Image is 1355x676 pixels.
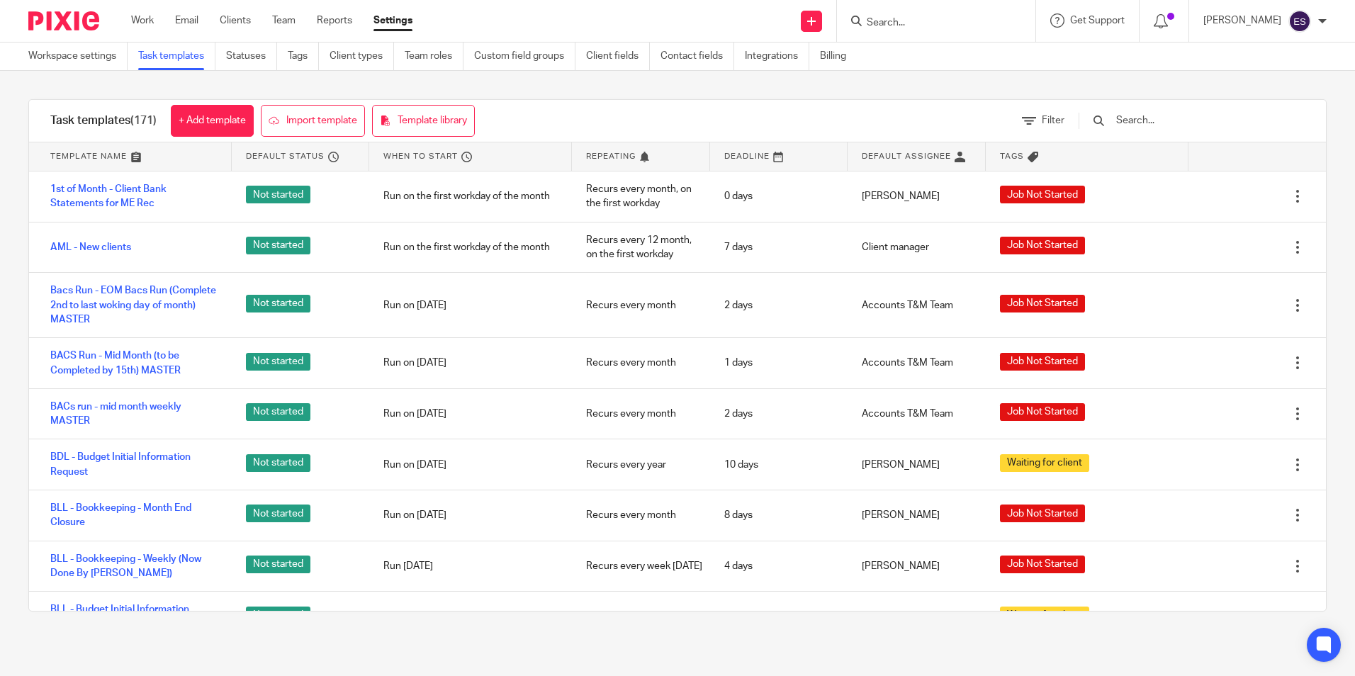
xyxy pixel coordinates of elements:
div: [PERSON_NAME] [848,179,985,214]
div: Recurs every 12 month, on the first workday [572,222,709,273]
a: BLL - Bookkeeping - Month End Closure [50,501,218,530]
div: [PERSON_NAME] [848,447,985,483]
div: Recurs every year [572,599,709,634]
span: Template name [50,150,127,162]
span: Filter [1042,116,1064,125]
p: [PERSON_NAME] [1203,13,1281,28]
a: Template library [372,105,475,137]
div: Run on [DATE] [369,345,572,381]
a: Custom field groups [474,43,575,70]
div: Client manager [848,230,985,265]
div: Run on [DATE] [369,599,572,634]
div: Run on [DATE] [369,497,572,533]
span: Waiting for client [1007,456,1082,470]
span: Not started [246,186,310,203]
img: svg%3E [1288,10,1311,33]
span: Job Not Started [1007,507,1078,521]
a: Settings [373,13,412,28]
input: Search... [1115,113,1280,128]
span: Not started [246,403,310,421]
a: Statuses [226,43,277,70]
a: 1st of Month - Client Bank Statements for ME Rec [50,182,218,211]
a: BLL - Bookkeeping - Weekly (Now Done By [PERSON_NAME]) [50,552,218,581]
a: AML - New clients [50,240,131,254]
div: 0 days [710,179,848,214]
a: BACs run - mid month weekly MASTER [50,400,218,429]
span: Not started [246,607,310,624]
div: Run on the first workday of the month [369,179,572,214]
div: 10 days [710,447,848,483]
span: Default assignee [862,150,951,162]
span: Waiting for client [1007,608,1082,622]
a: Task templates [138,43,215,70]
a: Email [175,13,198,28]
input: Search [865,17,993,30]
h1: Task templates [50,113,157,128]
div: [PERSON_NAME] [848,599,985,634]
div: Recurs every week [DATE] [572,548,709,584]
a: Reports [317,13,352,28]
a: Integrations [745,43,809,70]
a: BLL - Budget Initial Information Request [50,602,218,631]
div: Run on [DATE] [369,288,572,323]
span: Repeating [586,150,636,162]
span: Job Not Started [1007,238,1078,252]
div: Recurs every month, on the first workday [572,171,709,222]
a: Client fields [586,43,650,70]
span: Not started [246,505,310,522]
span: Job Not Started [1007,405,1078,419]
div: Accounts T&M Team [848,288,985,323]
a: Contact fields [660,43,734,70]
div: 2 days [710,396,848,432]
span: Not started [246,295,310,312]
a: Tags [288,43,319,70]
div: Accounts T&M Team [848,396,985,432]
div: 2 days [710,288,848,323]
a: Work [131,13,154,28]
div: 10 days [710,599,848,634]
div: Recurs every year [572,447,709,483]
span: (171) [130,115,157,126]
span: Not started [246,454,310,472]
div: 1 days [710,345,848,381]
span: Not started [246,237,310,254]
span: Job Not Started [1007,354,1078,368]
a: Billing [820,43,857,70]
div: [PERSON_NAME] [848,497,985,533]
span: Deadline [724,150,770,162]
div: 4 days [710,548,848,584]
a: Team roles [405,43,463,70]
a: Import template [261,105,365,137]
span: Get Support [1070,16,1125,26]
span: Default status [246,150,325,162]
span: Job Not Started [1007,296,1078,310]
div: Recurs every month [572,288,709,323]
div: Run on [DATE] [369,396,572,432]
span: When to start [383,150,458,162]
div: 7 days [710,230,848,265]
img: Pixie [28,11,99,30]
div: Recurs every month [572,396,709,432]
div: Run [DATE] [369,548,572,584]
div: Accounts T&M Team [848,345,985,381]
div: Run on the first workday of the month [369,230,572,265]
a: Bacs Run - EOM Bacs Run (Complete 2nd to last woking day of month) MASTER [50,283,218,327]
a: BDL - Budget Initial Information Request [50,450,218,479]
span: Job Not Started [1007,557,1078,571]
span: Job Not Started [1007,188,1078,202]
div: Run on [DATE] [369,447,572,483]
a: Workspace settings [28,43,128,70]
span: Not started [246,353,310,371]
div: [PERSON_NAME] [848,548,985,584]
a: Client types [330,43,394,70]
a: BACS Run - Mid Month (to be Completed by 15th) MASTER [50,349,218,378]
a: + Add template [171,105,254,137]
span: Not started [246,556,310,573]
a: Team [272,13,296,28]
div: Recurs every month [572,345,709,381]
div: 8 days [710,497,848,533]
div: Recurs every month [572,497,709,533]
span: Tags [1000,150,1024,162]
a: Clients [220,13,251,28]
